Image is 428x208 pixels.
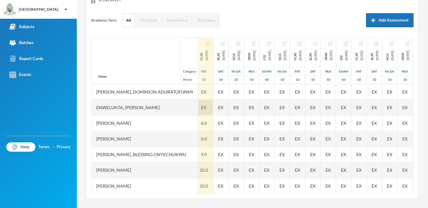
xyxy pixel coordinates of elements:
div: · [53,144,54,150]
div: 9.0 [195,147,213,162]
span: Student Exempted. [233,167,239,173]
span: Student Exempted. [295,120,300,126]
span: Student Exempted. [249,167,254,173]
span: Student Exempted. [356,167,362,173]
div: First Continuous Assessment Test [199,50,209,60]
button: All [123,14,134,26]
span: Student Exempted. [356,104,362,111]
span: NCA [231,50,236,60]
a: Terms [38,144,50,150]
div: First Assessment Test [352,68,366,76]
span: Student Exempted. [201,89,206,95]
div: Second Assessment Test [367,68,382,76]
span: Student Exempted. [402,151,408,158]
img: edit [405,42,409,46]
span: FCAT [293,50,298,60]
span: Student Exempted. [295,104,300,111]
div: Examination [413,68,428,76]
span: Student Exempted. [249,183,254,189]
p: Academic Term [91,18,117,23]
img: edit [252,42,256,46]
span: Student Exempted. [310,151,316,158]
div: Points [180,76,198,84]
div: 10 [321,76,336,84]
div: Batches [9,39,34,46]
span: Student Exempted. [326,183,331,189]
span: FTE [262,50,267,60]
span: SCAT [308,50,313,60]
div: Second continuous assessment test [308,50,318,60]
div: 10 [213,76,228,84]
div: 10 [195,76,213,84]
div: Name [92,69,113,84]
div: 60 [259,76,274,84]
span: Student Exempted. [356,183,362,189]
span: Student Exempted. [356,135,362,142]
img: edit [344,42,348,46]
span: Student Exempted. [387,120,392,126]
span: Student Exempted. [233,151,239,158]
span: Student Exempted. [264,89,269,95]
div: 10 [275,76,290,84]
div: First Term Examination [262,50,272,60]
span: Student Exempted. [341,120,346,126]
span: Student Exempted. [279,183,285,189]
span: Student Exempted. [372,151,377,158]
span: ARW [400,50,405,60]
span: ARW [323,50,328,60]
span: Student Exempted. [279,151,285,158]
div: First Assessment Test [195,68,213,76]
span: Student Exempted. [387,151,392,158]
span: Student Exempted. [264,151,269,158]
span: Student Exempted. [233,120,239,126]
div: Events [9,71,31,78]
div: Assignment and Research Work [400,50,410,60]
span: Student Exempted. [310,104,316,111]
button: Edit Assessment [298,41,302,46]
div: 10 [382,76,397,84]
span: Student Exempted. [341,104,346,111]
span: Student Exempted. [201,104,206,111]
span: Student Exempted. [310,183,316,189]
img: edit [206,42,210,46]
div: First continuous assessment test [293,50,303,60]
div: Examination [259,68,274,76]
div: Category [180,68,198,76]
div: Notecheck And Attendance [229,68,243,76]
span: Student Exempted. [372,120,377,126]
div: Notecheck And Attendance [275,68,290,76]
span: Student Exempted. [233,104,239,111]
span: STE [339,50,344,60]
span: Student Exempted. [310,120,316,126]
button: Edit Assessment [252,41,256,46]
span: Student Exempted. [402,89,408,95]
span: Student Exempted. [387,104,392,111]
button: Edit Assessment [267,41,271,46]
div: Subjects [9,23,34,30]
span: Student Exempted. [218,167,223,173]
span: Student Exempted. [218,89,223,95]
div: 10 [290,76,305,84]
span: Student Exempted. [249,151,254,158]
span: Student Exempted. [279,120,285,126]
div: 10 [305,76,320,84]
div: 10 [244,76,259,84]
span: Student Exempted. [249,120,254,126]
button: Edit Assessment [405,41,409,46]
button: Edit Assessment [313,41,317,46]
span: Student Exempted. [218,183,223,189]
span: Student Exempted. [372,183,377,189]
div: Project And Assignment [398,68,412,76]
span: Student Exempted. [402,104,408,111]
a: Help [6,142,35,152]
div: 60 [413,76,428,84]
span: Student Exempted. [279,89,285,95]
span: Student Exempted. [402,135,408,142]
span: Student Exempted. [341,135,346,142]
div: Note-check And Attendance [231,50,241,60]
div: 10.0 [195,162,213,178]
div: Project And Assignment [244,68,259,76]
span: Student Exempted. [402,183,408,189]
div: [PERSON_NAME], Blessing Onyechukwu [91,147,198,162]
span: Student Exempted. [387,135,392,142]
